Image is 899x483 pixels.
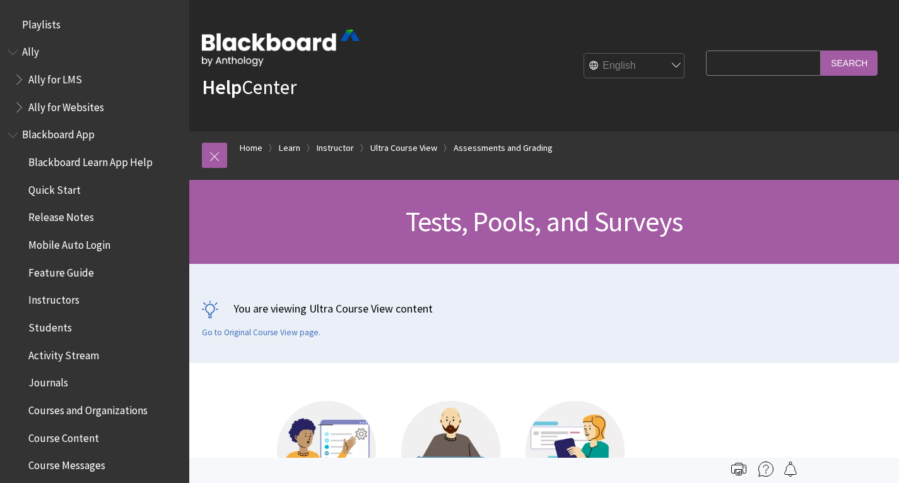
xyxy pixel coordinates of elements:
[758,462,773,477] img: More help
[406,204,683,239] span: Tests, Pools, and Surveys
[821,51,878,75] input: Search
[22,42,39,59] span: Ally
[783,462,798,477] img: Follow this page
[28,207,94,224] span: Release Notes
[584,54,685,79] select: Site Language Selector
[28,427,99,444] span: Course Content
[28,373,68,390] span: Journals
[28,317,72,334] span: Students
[28,234,110,251] span: Mobile Auto Login
[731,462,746,477] img: Print
[22,124,95,141] span: Blackboard App
[28,97,104,114] span: Ally for Websites
[28,290,79,307] span: Instructors
[8,42,182,118] nav: Book outline for Anthology Ally Help
[202,30,360,66] img: Blackboard by Anthology
[28,179,81,196] span: Quick Start
[28,152,153,169] span: Blackboard Learn App Help
[8,14,182,35] nav: Book outline for Playlists
[240,140,262,156] a: Home
[279,140,300,156] a: Learn
[202,301,886,316] p: You are viewing Ultra Course View content
[370,140,437,156] a: Ultra Course View
[454,140,553,156] a: Assessments and Grading
[28,455,105,472] span: Course Messages
[28,345,99,362] span: Activity Stream
[202,75,297,100] a: HelpCenter
[28,262,94,279] span: Feature Guide
[22,14,61,31] span: Playlists
[28,69,82,86] span: Ally for LMS
[317,140,354,156] a: Instructor
[28,400,148,417] span: Courses and Organizations
[202,327,320,338] a: Go to Original Course View page.
[202,75,242,100] strong: Help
